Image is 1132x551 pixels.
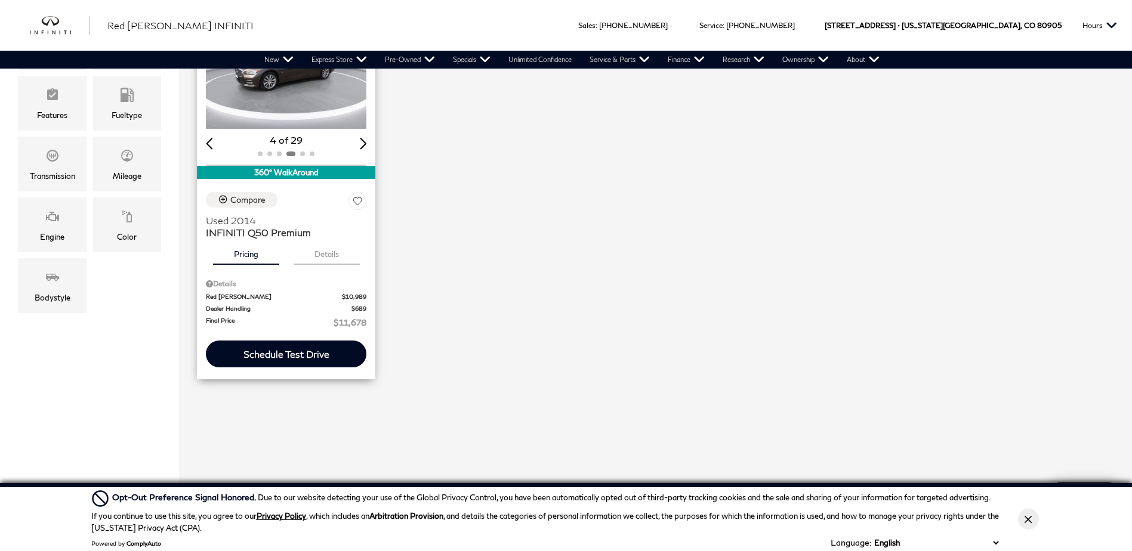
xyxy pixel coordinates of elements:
div: Fueltype [112,109,142,122]
a: Red [PERSON_NAME] INFINITI [107,18,254,33]
div: Previous slide [206,138,213,149]
img: INFINITI [30,16,90,35]
a: Express Store [303,51,376,69]
div: Bodystyle [35,291,70,304]
div: ColorColor [92,197,161,252]
a: Dealer Handling $689 [206,304,366,313]
span: : [723,21,724,30]
div: TransmissionTransmission [18,137,87,191]
span: $10,989 [342,292,366,301]
a: Unlimited Confidence [499,51,581,69]
div: FeaturesFeatures [18,76,87,131]
a: Pre-Owned [376,51,444,69]
select: Language Select [871,537,1001,549]
div: Next slide [360,138,367,149]
span: Fueltype [120,85,134,109]
div: 4 of 29 [206,134,366,147]
p: If you continue to use this site, you agree to our , which includes an , and details the categori... [91,511,999,533]
span: $689 [351,304,366,313]
span: $11,678 [334,316,366,329]
span: Bodystyle [45,267,60,291]
div: FueltypeFueltype [92,76,161,131]
a: [PHONE_NUMBER] [599,21,668,30]
a: Research [714,51,773,69]
div: Due to our website detecting your use of the Global Privacy Control, you have been automatically ... [112,491,991,504]
a: Ownership [773,51,838,69]
div: Color [117,230,137,243]
button: Close Button [1018,509,1039,530]
span: Used 2014 [206,215,357,227]
a: Finance [659,51,714,69]
a: Privacy Policy [257,511,306,521]
div: MileageMileage [92,137,161,191]
a: New [255,51,303,69]
div: EngineEngine [18,197,87,252]
span: INFINITI Q50 Premium [206,227,357,239]
button: Compare Vehicle [206,192,277,208]
span: Sales [578,21,596,30]
div: Engine [40,230,64,243]
button: details tab [294,239,360,265]
div: Compare [230,194,266,205]
a: About [838,51,889,69]
div: BodystyleBodystyle [18,258,87,313]
span: Transmission [45,146,60,169]
span: : [596,21,597,30]
span: Red [PERSON_NAME] INFINITI [107,20,254,31]
a: Service & Parts [581,51,659,69]
button: Save Vehicle [348,192,366,214]
div: Schedule Test Drive [243,348,329,360]
span: Service [699,21,723,30]
div: Language: [831,538,871,547]
nav: Main Navigation [255,51,889,69]
div: Schedule Test Drive - INFINITI Q50 Premium [206,340,366,367]
div: 360° WalkAround [197,166,375,179]
div: Pricing Details - INFINITI Q50 Premium [206,278,366,289]
span: Mileage [120,146,134,169]
a: [STREET_ADDRESS] • [US_STATE][GEOGRAPHIC_DATA], CO 80905 [825,21,1062,30]
div: Mileage [113,169,141,182]
a: Final Price $11,678 [206,316,366,329]
span: Opt-Out Preference Signal Honored . [112,492,258,502]
a: infiniti [30,16,90,35]
strong: Arbitration Provision [369,511,443,521]
span: Red [PERSON_NAME] [206,292,342,301]
span: Engine [45,206,60,230]
div: Transmission [30,169,75,182]
a: Live Chat [1045,482,1123,512]
a: [PHONE_NUMBER] [726,21,795,30]
a: Used 2014INFINITI Q50 Premium [206,215,366,239]
div: Features [37,109,67,122]
span: Color [120,206,134,230]
span: Final Price [206,316,334,329]
span: Dealer Handling [206,304,351,313]
a: ComplyAuto [127,540,161,547]
button: pricing tab [213,239,279,265]
a: Red [PERSON_NAME] $10,989 [206,292,366,301]
span: Features [45,85,60,109]
div: Powered by [91,540,161,547]
a: Specials [444,51,499,69]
